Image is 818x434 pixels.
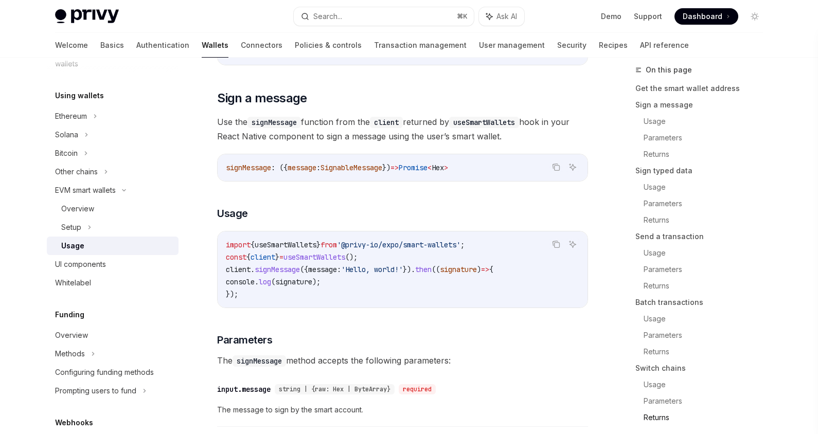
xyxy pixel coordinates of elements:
h5: Webhooks [55,417,93,429]
button: Copy the contents from the code block [549,238,563,251]
span: ); [312,277,321,286]
span: ; [460,240,465,249]
a: Usage [644,311,771,327]
span: Sign a message [217,90,307,106]
span: log [259,277,271,286]
code: useSmartWallets [449,117,519,128]
span: signature [440,265,477,274]
div: UI components [55,258,106,270]
a: Security [557,33,586,58]
a: Parameters [644,261,771,278]
span: (( [432,265,440,274]
span: ({ [300,265,308,274]
a: Support [634,11,662,22]
span: (); [345,252,358,262]
a: Dashboard [674,8,738,25]
a: Returns [644,212,771,228]
span: The message to sign by the smart account. [217,404,588,416]
h5: Using wallets [55,89,104,102]
h5: Funding [55,309,84,321]
button: Copy the contents from the code block [549,160,563,174]
code: client [370,117,403,128]
div: Whitelabel [55,277,91,289]
img: light logo [55,9,119,24]
a: User management [479,33,545,58]
div: Other chains [55,166,98,178]
a: Overview [47,200,179,218]
a: Get the smart wallet address [635,80,771,97]
div: Overview [55,329,88,341]
span: Parameters [217,333,272,347]
div: Usage [61,240,84,252]
a: Policies & controls [295,33,362,58]
a: Send a transaction [635,228,771,245]
a: Whitelabel [47,274,179,292]
button: Ask AI [479,7,524,26]
span: => [481,265,489,274]
div: Prompting users to fund [55,385,136,397]
div: required [399,384,436,394]
span: . [251,265,255,274]
span: Hex [432,163,444,172]
span: SignableMessage [321,163,382,172]
a: Returns [644,343,771,360]
span: } [275,252,279,262]
span: { [489,265,493,274]
span: const [226,252,246,262]
button: Ask AI [566,238,579,251]
div: Solana [55,129,78,141]
div: Search... [313,10,342,23]
a: Welcome [55,33,88,58]
a: Parameters [644,327,771,343]
code: signMessage [247,117,301,128]
button: Ask AI [566,160,579,174]
span: Dashboard [683,11,722,22]
div: Ethereum [55,110,87,122]
a: Switch chains [635,360,771,376]
span: 'Hello, world!' [341,265,403,274]
span: useSmartWallets [255,240,316,249]
div: Configuring funding methods [55,366,154,378]
a: API reference [640,33,689,58]
span: The method accepts the following parameters: [217,353,588,368]
a: Sign a message [635,97,771,113]
div: Methods [55,348,85,360]
span: message [288,163,316,172]
span: < [428,163,432,172]
span: . [255,277,259,286]
span: : ({ [271,163,288,172]
span: Use the function from the returned by hook in your React Native component to sign a message using... [217,115,588,143]
a: Configuring funding methods [47,363,179,382]
span: signature [275,277,312,286]
a: Parameters [644,393,771,409]
a: Usage [47,237,179,255]
a: Wallets [202,33,228,58]
code: signMessage [233,355,286,367]
a: Usage [644,376,771,393]
span: ⌘ K [457,12,468,21]
a: Parameters [644,130,771,146]
a: Connectors [241,33,282,58]
span: from [321,240,337,249]
span: client [226,265,251,274]
div: EVM smart wallets [55,184,116,196]
a: Parameters [644,195,771,212]
a: Returns [644,409,771,426]
span: signMessage [226,163,271,172]
span: On this page [646,64,692,76]
button: Search...⌘K [294,7,474,26]
a: Sign typed data [635,162,771,179]
span: }). [403,265,415,274]
a: Batch transactions [635,294,771,311]
span: { [251,240,255,249]
span: useSmartWallets [283,252,345,262]
span: signMessage [255,265,300,274]
button: Toggle dark mode [746,8,763,25]
span: Usage [217,206,248,221]
a: Demo [601,11,621,22]
span: import [226,240,251,249]
a: Recipes [599,33,628,58]
span: ) [477,265,481,274]
span: { [246,252,251,262]
a: Usage [644,179,771,195]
